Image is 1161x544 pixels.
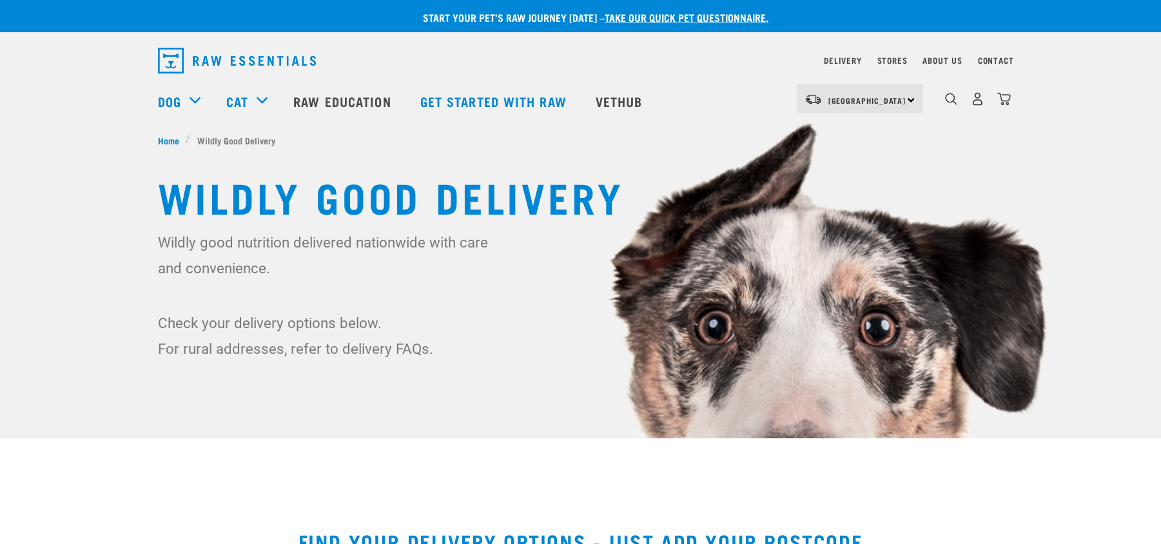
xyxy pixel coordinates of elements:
[945,93,957,105] img: home-icon-1@2x.png
[158,48,316,73] img: Raw Essentials Logo
[148,43,1014,79] nav: dropdown navigation
[280,75,407,127] a: Raw Education
[158,229,496,281] p: Wildly good nutrition delivered nationwide with care and convenience.
[158,92,181,111] a: Dog
[226,92,248,111] a: Cat
[407,75,583,127] a: Get started with Raw
[828,98,906,102] span: [GEOGRAPHIC_DATA]
[158,173,1004,219] h1: Wildly Good Delivery
[877,58,908,63] a: Stores
[824,58,861,63] a: Delivery
[805,93,822,105] img: van-moving.png
[158,133,179,147] span: Home
[997,92,1011,106] img: home-icon@2x.png
[978,58,1014,63] a: Contact
[158,133,186,147] a: Home
[605,14,768,20] a: take our quick pet questionnaire.
[158,310,496,362] p: Check your delivery options below. For rural addresses, refer to delivery FAQs.
[971,92,984,106] img: user.png
[583,75,659,127] a: Vethub
[158,133,1004,147] nav: breadcrumbs
[922,58,962,63] a: About Us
